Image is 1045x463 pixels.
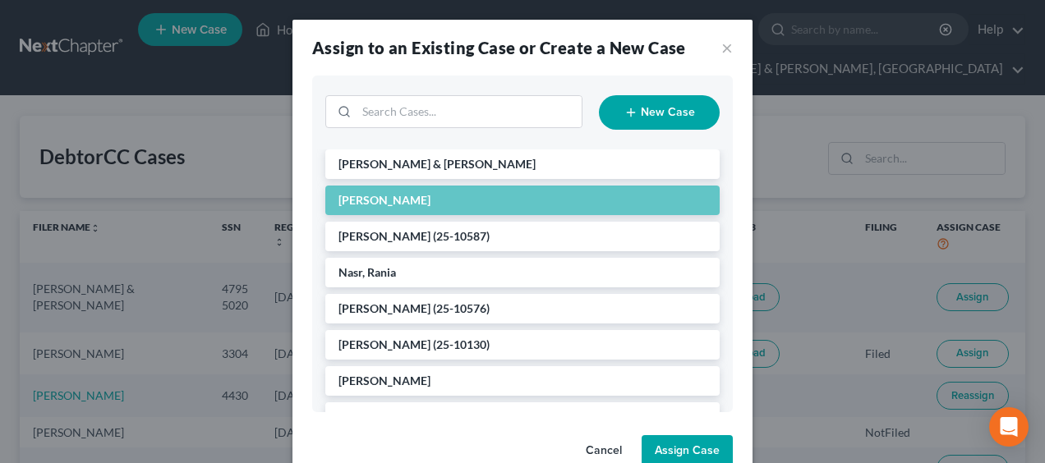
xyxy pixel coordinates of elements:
span: [PERSON_NAME] [338,374,430,387]
button: × [721,38,733,57]
span: [PERSON_NAME] & [PERSON_NAME] [338,157,536,171]
strong: Assign to an Existing Case or Create a New Case [312,38,686,57]
span: [PERSON_NAME] [PERSON_NAME] [338,410,525,424]
span: [PERSON_NAME] [338,337,430,351]
span: [PERSON_NAME] [338,193,430,207]
span: (25-10587) [433,229,490,243]
button: New Case [599,95,720,130]
span: (25-10130) [433,337,490,351]
span: (25-10576) [433,301,490,315]
div: Open Intercom Messenger [989,407,1029,447]
input: Search Cases... [357,96,582,127]
span: Nasr, Rania [338,265,396,279]
span: [PERSON_NAME] [338,301,430,315]
span: (25-10465) [527,410,584,424]
span: [PERSON_NAME] [338,229,430,243]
